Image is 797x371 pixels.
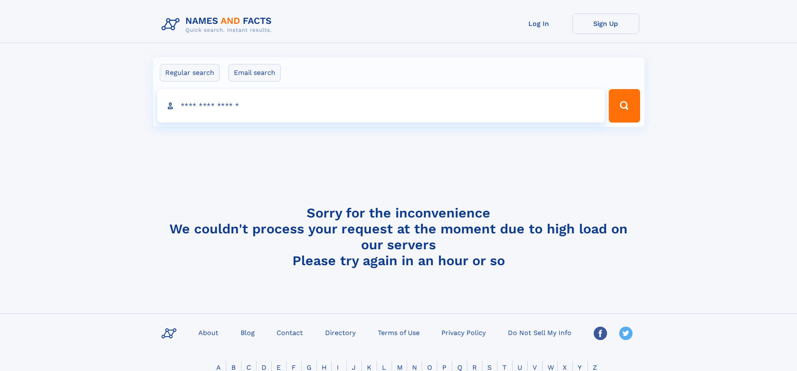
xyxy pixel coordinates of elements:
a: About [195,326,222,338]
label: Regular search [160,64,220,82]
a: Contact [273,326,306,338]
button: Search Button [609,89,640,123]
img: Twitter [619,327,633,340]
img: Facebook [594,327,607,340]
label: Email search [228,64,281,82]
a: Log In [505,13,572,34]
a: Privacy Policy [438,326,489,338]
a: Sign Up [572,13,639,34]
a: Blog [237,326,258,338]
img: Logo Names and Facts [158,13,279,36]
a: Directory [322,326,359,338]
input: search input [157,89,605,123]
a: Terms of Use [374,326,423,338]
h4: Sorry for the inconvenience We couldn't process your request at the moment due to high load on ou... [158,205,639,269]
a: Do Not Sell My Info [505,326,575,338]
